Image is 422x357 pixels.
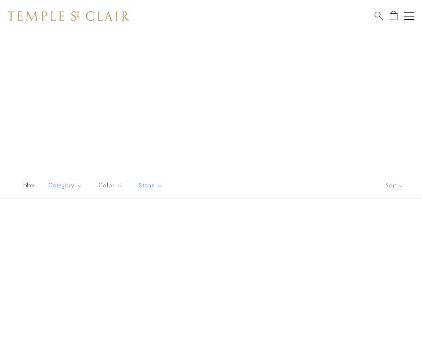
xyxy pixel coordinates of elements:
[135,181,169,191] span: Stone
[404,11,414,21] button: Open navigation
[94,181,129,191] span: Color
[44,181,88,191] span: Category
[133,176,169,195] button: Stone
[92,176,129,195] button: Color
[375,11,383,21] a: Search
[8,11,129,21] img: Temple St. Clair
[367,173,422,198] button: Show sort by
[390,11,397,21] a: Open Shopping Bag
[42,176,88,195] button: Category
